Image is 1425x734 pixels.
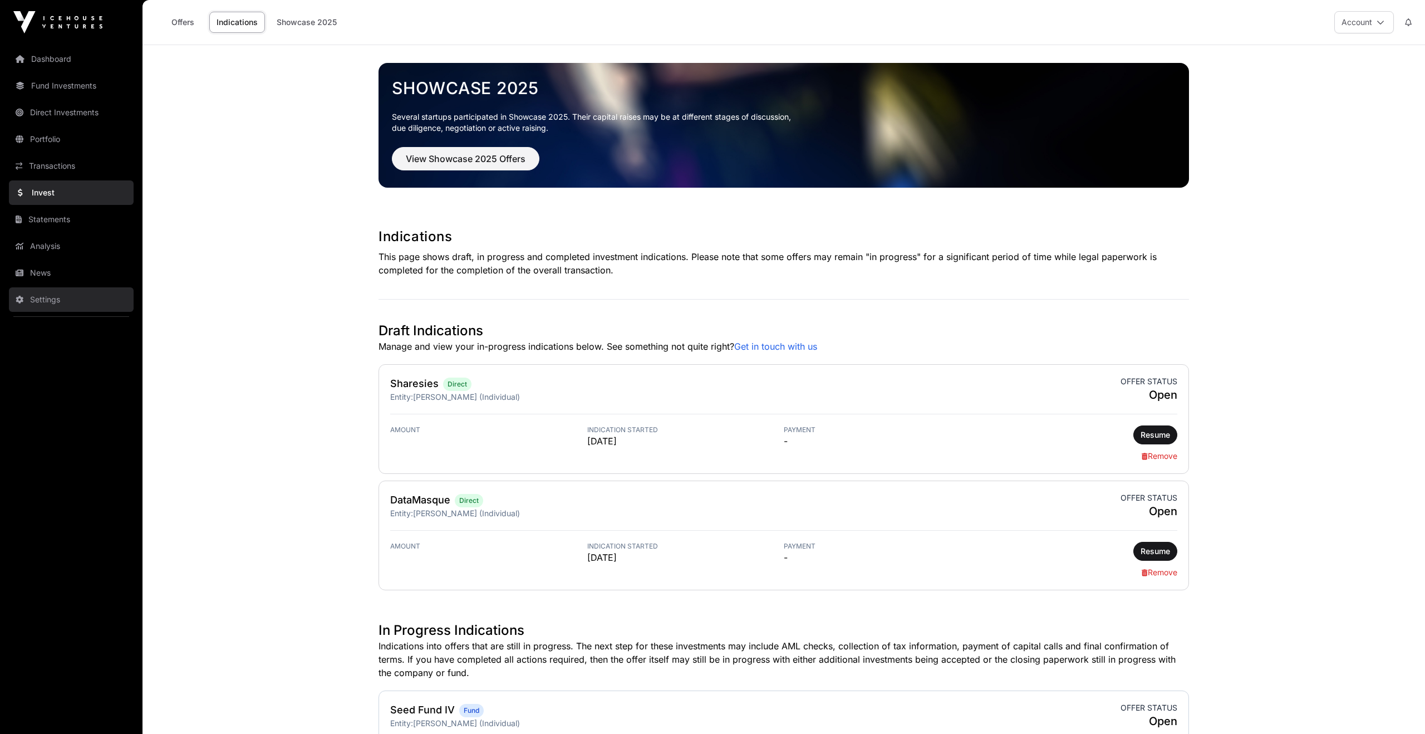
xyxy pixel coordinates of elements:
p: Several startups participated in Showcase 2025. Their capital raises may be at different stages o... [392,111,1176,134]
a: Transactions [9,154,134,178]
span: Indication Started [587,542,784,551]
p: Manage and view your in-progress indications below. See something not quite right? [379,340,1189,353]
a: Showcase 2025 [392,78,1176,98]
span: Indication Started [587,425,784,434]
a: News [9,261,134,285]
div: - [784,425,981,462]
span: Open [1121,387,1177,403]
a: Remove [1142,451,1177,461]
a: Sharesies [390,378,439,389]
p: Indications into offers that are still in progress. The next step for these investments may inclu... [379,639,1189,679]
span: Entity: [390,392,413,402]
a: Settings [9,287,134,312]
a: Dashboard [9,47,134,71]
button: Resume [1133,425,1177,444]
h1: Indications [379,228,1189,246]
div: - [784,542,981,579]
span: Offer status [1121,492,1177,503]
span: Amount [390,542,587,551]
button: View Showcase 2025 Offers [392,147,539,170]
a: Fund Investments [9,74,134,98]
span: Direct [448,380,467,389]
span: Resume [1141,429,1170,441]
a: Indications [209,12,265,33]
p: This page shows draft, in progress and completed investment indications. Please note that some of... [379,250,1189,277]
span: [DATE] [587,434,784,448]
span: Amount [390,425,587,434]
span: Entity: [390,718,413,728]
span: Offer status [1121,376,1177,387]
a: Remove [1142,567,1177,577]
a: Seed Fund IV [390,704,455,716]
a: View Showcase 2025 Offers [392,158,539,169]
button: Resume [1133,542,1177,561]
span: [DATE] [587,551,784,564]
span: [PERSON_NAME] (Individual) [413,718,520,728]
span: Open [1121,503,1177,519]
span: Direct [459,496,479,505]
a: Direct Investments [9,100,134,125]
span: Payment [784,425,981,434]
a: Get in touch with us [734,341,817,352]
span: Offer status [1121,702,1177,713]
a: Showcase 2025 [269,12,344,33]
a: DataMasque [390,494,450,506]
span: View Showcase 2025 Offers [406,152,525,165]
a: Portfolio [9,127,134,151]
a: Analysis [9,234,134,258]
a: Statements [9,207,134,232]
a: Offers [160,12,205,33]
a: Invest [9,180,134,205]
span: Open [1121,713,1177,729]
h1: Draft Indications [379,322,1189,340]
h1: In Progress Indications [379,622,1189,639]
span: Entity: [390,508,413,518]
span: [PERSON_NAME] (Individual) [413,508,520,518]
span: Resume [1141,546,1170,557]
img: Showcase 2025 [379,63,1189,188]
button: Account [1334,11,1394,33]
span: [PERSON_NAME] (Individual) [413,392,520,402]
iframe: Chat Widget [1369,681,1425,734]
img: Icehouse Ventures Logo [13,11,102,33]
span: Fund [464,706,479,715]
span: Payment [784,542,981,551]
